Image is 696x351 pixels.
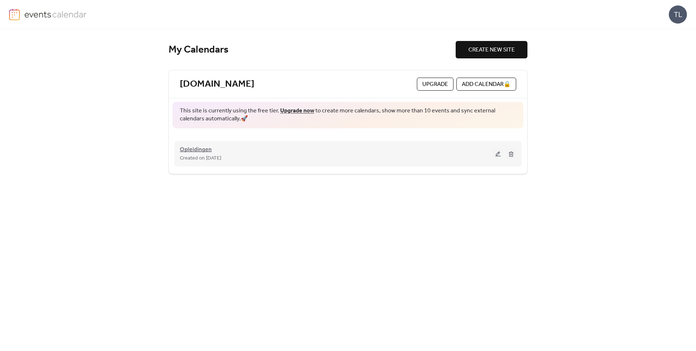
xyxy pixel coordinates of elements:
div: My Calendars [169,44,456,56]
span: CREATE NEW SITE [468,46,515,54]
a: Upgrade now [280,105,314,116]
div: TL [669,5,687,24]
img: logo-type [24,9,87,20]
img: logo [9,9,20,20]
button: Upgrade [417,78,453,91]
a: Opleidingen [180,148,212,152]
span: This site is currently using the free tier. to create more calendars, show more than 10 events an... [180,107,516,123]
span: Created on [DATE] [180,154,221,163]
span: Opleidingen [180,145,212,154]
a: [DOMAIN_NAME] [180,78,254,90]
button: CREATE NEW SITE [456,41,527,58]
span: Upgrade [422,80,448,89]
